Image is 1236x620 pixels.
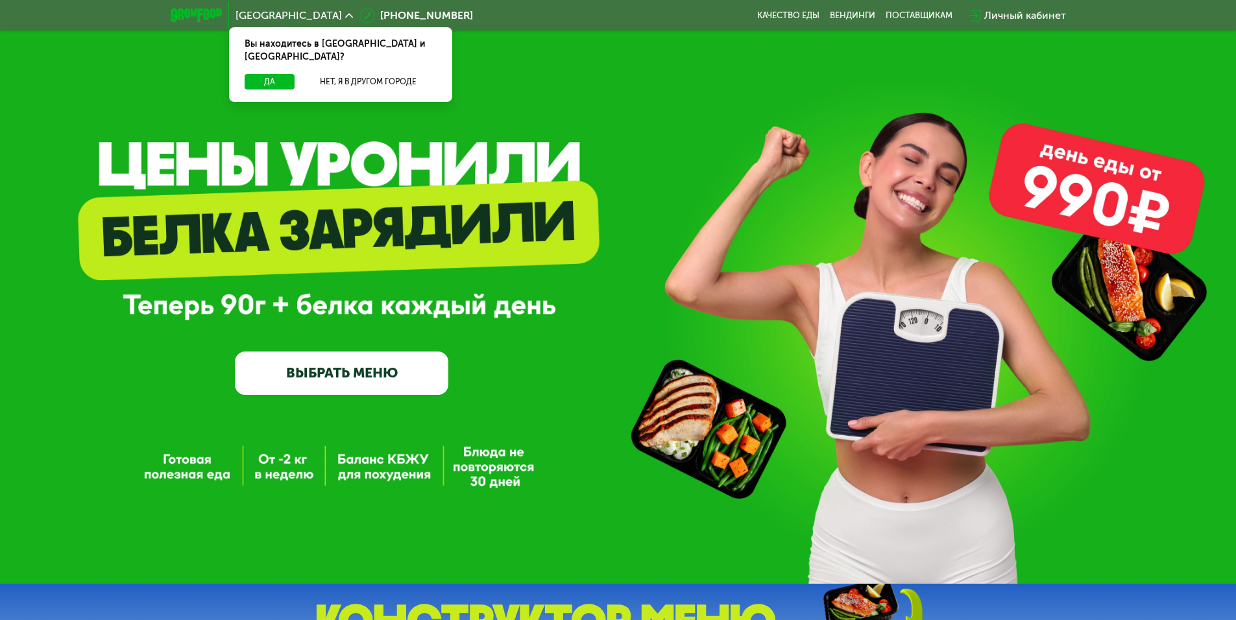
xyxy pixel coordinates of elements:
[300,74,437,89] button: Нет, я в другом городе
[236,10,342,21] span: [GEOGRAPHIC_DATA]
[235,352,448,394] a: ВЫБРАТЬ МЕНЮ
[886,10,952,21] div: поставщикам
[245,74,295,89] button: Да
[229,27,452,74] div: Вы находитесь в [GEOGRAPHIC_DATA] и [GEOGRAPHIC_DATA]?
[757,10,819,21] a: Качество еды
[359,8,473,23] a: [PHONE_NUMBER]
[830,10,875,21] a: Вендинги
[984,8,1066,23] div: Личный кабинет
